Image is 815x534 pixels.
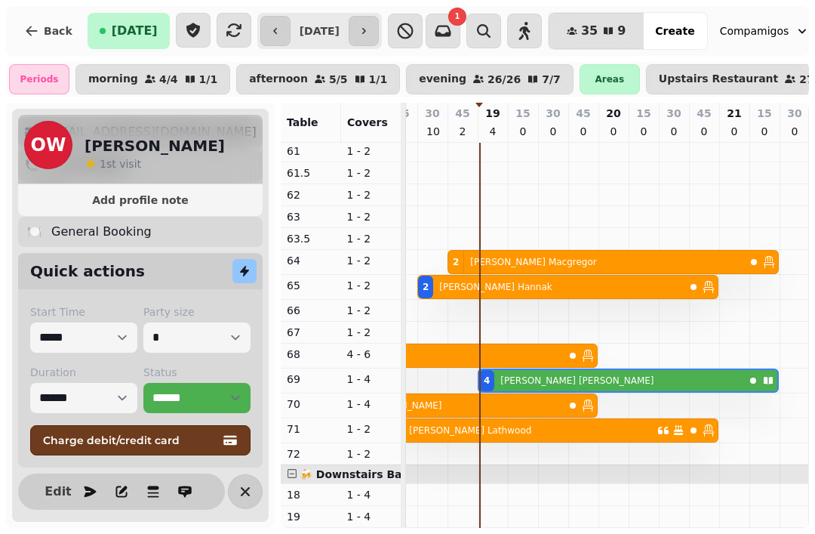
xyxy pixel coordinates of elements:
span: Covers [347,116,388,128]
span: Back [44,26,72,36]
button: Edit [43,477,73,507]
div: Periods [9,64,69,94]
p: evening [419,73,466,85]
label: Duration [30,365,137,380]
p: 0 [547,124,559,139]
p: 70 [287,397,335,412]
p: 63.5 [287,231,335,246]
p: 4 - 6 [347,347,395,362]
p: 0 [638,124,650,139]
label: Party size [143,304,251,319]
p: 66 [287,303,335,318]
p: 2 [457,124,469,139]
div: 2 [423,281,429,293]
div: Areas [580,64,640,94]
p: morning [88,73,138,85]
p: 1 - 2 [347,325,395,340]
p: 71 [287,421,335,437]
p: 🍽️ [27,223,42,241]
span: 🍻 Downstairs Bar Area [300,468,438,480]
p: 0 [789,124,801,139]
button: Back [12,13,85,49]
p: 5 / 5 [329,74,348,85]
p: 0 [758,124,770,139]
p: [PERSON_NAME] Hannak [439,281,552,293]
p: 20 [606,106,620,121]
p: 30 [546,106,560,121]
p: 1 - 2 [347,187,395,202]
p: 4 / 4 [159,74,178,85]
label: Status [143,365,251,380]
p: 0 [668,124,680,139]
span: Create [655,26,694,36]
p: 1 - 2 [347,253,395,268]
p: [PERSON_NAME] Lathwood [409,424,531,437]
span: st [106,158,119,170]
span: [DATE] [112,25,158,37]
p: General Booking [51,223,152,241]
p: 4 [487,124,499,139]
p: 21 [727,106,741,121]
p: 1 - 2 [347,446,395,461]
p: 67 [287,325,335,340]
p: 61 [287,144,335,159]
p: 1 - 2 [347,278,395,293]
p: 1 - 4 [347,397,395,412]
span: OW [31,136,66,154]
p: 1 - 2 [347,209,395,224]
p: 26 / 26 [487,74,521,85]
button: Create [643,13,706,49]
p: 7 / 7 [542,74,561,85]
h2: Quick actions [30,261,145,282]
span: Charge debit/credit card [43,435,220,446]
p: 30 [666,106,681,121]
p: 0 [517,124,529,139]
span: Edit [49,486,67,498]
button: afternoon5/51/1 [236,64,400,94]
p: 0 [577,124,589,139]
p: 30 [787,106,801,121]
p: 61.5 [287,165,335,181]
span: 9 [617,25,626,37]
p: 45 [576,106,590,121]
p: 64 [287,253,335,268]
span: Table [287,116,318,128]
p: [PERSON_NAME] Macgregor [470,256,596,268]
p: 19 [287,509,335,524]
p: 1 / 1 [369,74,388,85]
p: 0 [607,124,620,139]
p: 1 / 1 [199,74,218,85]
p: 19 [485,106,500,121]
p: 68 [287,347,335,362]
p: 45 [697,106,711,121]
p: 69 [287,372,335,387]
p: visit [100,156,141,171]
label: Start Time [30,304,137,319]
p: 1 - 2 [347,231,395,246]
div: 4 [484,375,490,387]
p: afternoon [249,73,308,85]
button: evening26/267/7 [406,64,574,94]
p: 1 - 2 [347,144,395,159]
button: Add profile note [24,190,257,210]
h2: [PERSON_NAME] [85,135,225,156]
p: 15 [636,106,650,121]
p: 1 - 4 [347,487,395,502]
button: Charge debit/credit card [30,425,251,455]
p: 1 - 4 [347,509,395,524]
p: 72 [287,446,335,461]
p: 30 [425,106,439,121]
p: 10 [426,124,438,139]
button: 359 [549,13,644,49]
p: 1 - 2 [347,421,395,437]
p: 62 [287,187,335,202]
p: 0 [698,124,710,139]
span: 35 [581,25,598,37]
div: 2 [453,256,459,268]
p: 18 [287,487,335,502]
p: 15 [515,106,530,121]
p: 15 [757,106,771,121]
p: 1 - 4 [347,372,395,387]
p: 45 [455,106,469,121]
p: [PERSON_NAME] [PERSON_NAME] [500,375,654,387]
